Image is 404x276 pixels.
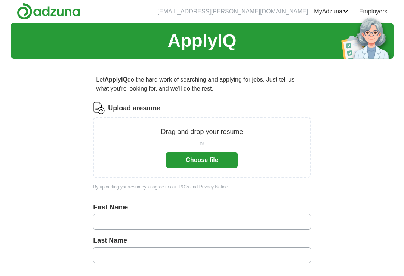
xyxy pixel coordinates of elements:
div: By uploading your resume you agree to our and . [93,184,311,190]
li: [EMAIL_ADDRESS][PERSON_NAME][DOMAIN_NAME] [158,7,308,16]
span: or [200,140,204,148]
img: Adzuna logo [17,3,80,20]
p: Let do the hard work of searching and applying for jobs. Just tell us what you're looking for, an... [93,72,311,96]
strong: ApplyIQ [105,76,127,83]
a: T&Cs [178,184,189,190]
label: Last Name [93,236,311,246]
a: Privacy Notice [199,184,228,190]
img: CV Icon [93,102,105,114]
p: Drag and drop your resume [161,127,243,137]
label: Upload a resume [108,103,160,113]
button: Choose file [166,152,238,168]
a: MyAdzuna [314,7,348,16]
a: Employers [359,7,388,16]
h1: ApplyIQ [167,27,236,54]
label: First Name [93,202,311,212]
